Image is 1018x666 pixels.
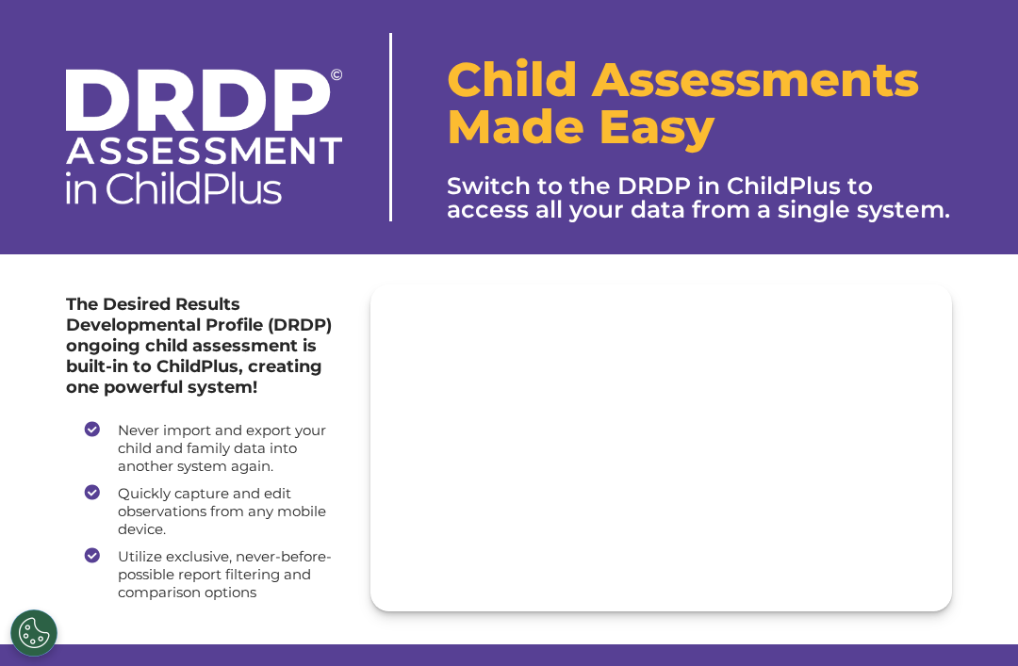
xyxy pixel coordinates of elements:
li: Utilize exclusive, never-before-possible report filtering and comparison options [85,547,342,601]
h1: Child Assessments Made Easy [447,57,952,151]
button: Cookies Settings [10,609,57,657]
h4: The Desired Results Developmental Profile (DRDP) ongoing child assessment is built-in to ChildPlu... [66,294,342,398]
h3: Switch to the DRDP in ChildPlus to access all your data from a single system. [447,174,952,221]
img: drdp-logo-white_web [66,69,342,204]
li: Quickly capture and edit observations from any mobile device. [85,484,342,538]
li: Never import and export your child and family data into another system again. [85,421,342,475]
